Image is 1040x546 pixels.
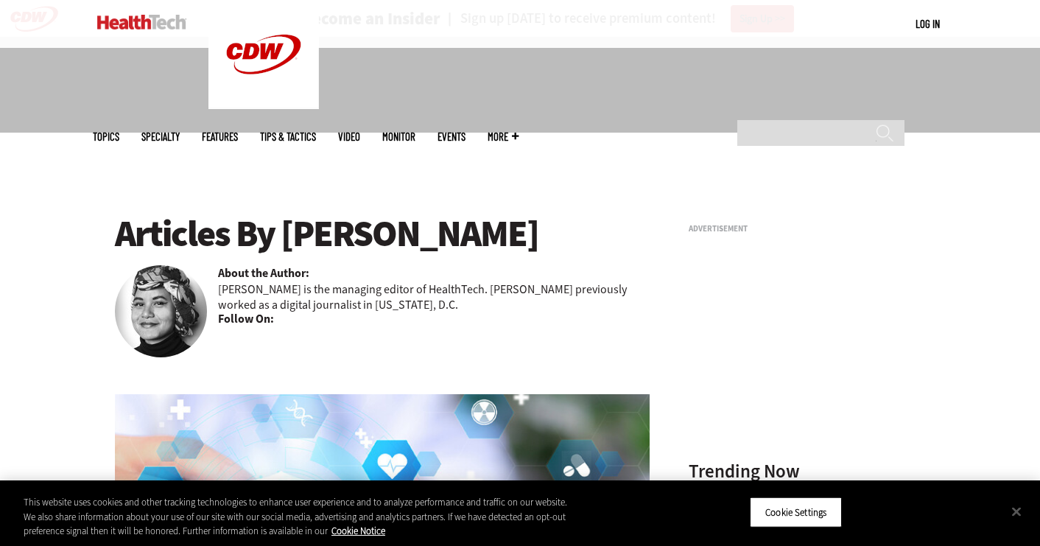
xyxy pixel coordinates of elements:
[97,15,186,29] img: Home
[208,97,319,113] a: CDW
[689,225,910,233] h3: Advertisement
[916,16,940,32] div: User menu
[488,131,519,142] span: More
[331,525,385,537] a: More information about your privacy
[115,214,650,254] h1: Articles By [PERSON_NAME]
[1000,495,1033,528] button: Close
[916,17,940,30] a: Log in
[24,495,572,539] div: This website uses cookies and other tracking technologies to enhance user experience and to analy...
[202,131,238,142] a: Features
[115,265,207,357] img: Teta-Alim
[141,131,180,142] span: Specialty
[218,265,309,281] b: About the Author:
[689,239,910,423] iframe: advertisement
[750,497,842,528] button: Cookie Settings
[438,131,465,142] a: Events
[218,281,650,312] p: [PERSON_NAME] is the managing editor of HealthTech. [PERSON_NAME] previously worked as a digital ...
[93,131,119,142] span: Topics
[260,131,316,142] a: Tips & Tactics
[382,131,415,142] a: MonITor
[338,131,360,142] a: Video
[689,462,910,480] h3: Trending Now
[218,311,274,327] b: Follow On:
